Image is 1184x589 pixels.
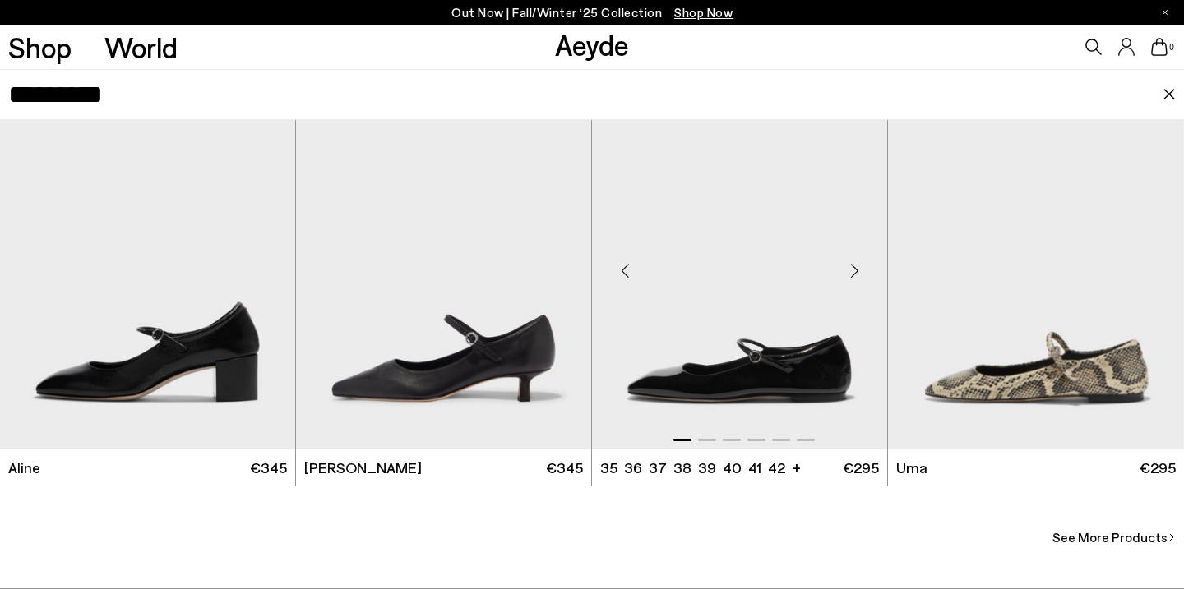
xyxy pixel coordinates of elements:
[1151,38,1168,56] a: 0
[888,79,1184,449] div: 1 / 6
[888,79,1184,449] img: Uma Mary-Janes Flats
[8,458,40,478] span: Aline
[888,449,1184,486] a: Uma €295
[600,246,650,296] div: Previous slide
[649,458,667,478] li: 37
[1052,486,1184,547] a: See More Products
[792,456,801,478] li: +
[592,79,887,449] img: Uma Mary-Jane Flats
[1163,89,1176,100] img: close.svg
[296,449,591,486] a: [PERSON_NAME] €345
[8,33,72,62] a: Shop
[104,33,178,62] a: World
[748,458,761,478] li: 41
[451,2,733,23] p: Out Now | Fall/Winter ‘25 Collection
[304,458,422,478] span: [PERSON_NAME]
[555,27,629,62] a: Aeyde
[830,246,879,296] div: Next slide
[624,458,642,478] li: 36
[1168,43,1176,52] span: 0
[592,449,887,486] a: 35 36 37 38 39 40 41 42 + €295
[592,79,887,449] div: 1 / 6
[1140,458,1176,478] span: €295
[600,458,780,478] ul: variant
[600,458,617,478] li: 35
[723,458,742,478] li: 40
[896,458,927,478] span: Uma
[768,458,785,478] li: 42
[592,79,887,449] a: Next slide Previous slide
[296,79,591,449] div: 1 / 6
[1168,533,1176,541] img: svg%3E
[888,79,1184,449] a: Next slide Previous slide
[296,79,591,449] a: Next slide Previous slide
[843,458,879,478] span: €295
[250,458,287,478] span: €345
[698,458,716,478] li: 39
[546,458,583,478] span: €345
[673,458,691,478] li: 38
[674,5,733,20] span: Navigate to /collections/new-in
[296,79,591,449] img: Polina Mary-Jane Pumps
[1052,527,1168,547] span: See More Products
